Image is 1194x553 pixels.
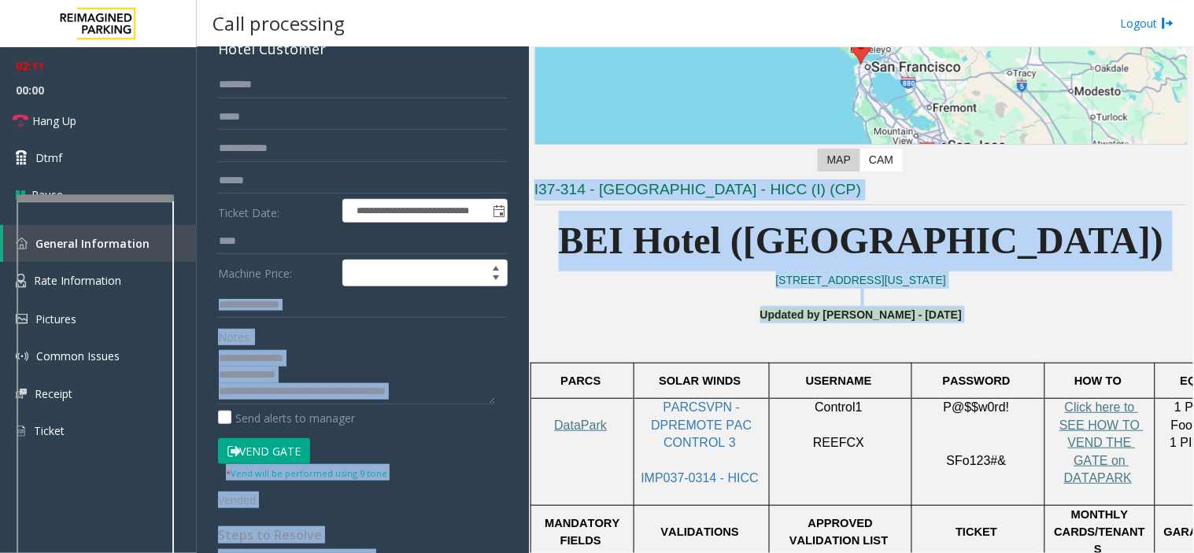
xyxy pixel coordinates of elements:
[1059,401,1144,485] a: Click here to SEE HOW TO VEND THE GATE on DATAPARK
[956,525,998,538] span: TICKET
[218,323,252,345] label: Notes:
[485,273,507,286] span: Decrease value
[3,225,197,262] a: General Information
[16,314,28,324] img: 'icon'
[218,410,355,426] label: Send alerts to manager
[789,517,888,547] span: APPROVED VALIDATION LIST
[31,186,63,203] span: Pause
[1121,15,1174,31] a: Logout
[1059,400,1144,485] span: Click here to SEE HOW TO VEND THE GATE on DATAPARK
[214,260,338,286] label: Machine Price:
[32,112,76,129] span: Hang Up
[659,374,741,387] span: SOLAR WINDS
[651,400,755,449] span: PARCSVPN - DPREMOTE PAC CONTROL 3
[559,219,1164,261] b: BEI Hotel ([GEOGRAPHIC_DATA])
[944,400,1010,414] span: P@$$w0rd!
[554,419,607,432] a: DataPark
[815,400,863,414] span: Control1
[545,517,623,547] span: MANDATORY FIELDS
[16,274,26,288] img: 'icon'
[485,260,507,273] span: Increase value
[947,454,1007,467] span: SFo123#&
[214,199,338,223] label: Ticket Date:
[661,525,739,538] span: VALIDATIONS
[218,528,508,543] h4: Steps to Resolve
[16,350,28,363] img: 'icon'
[806,374,872,387] span: USERNAME
[851,35,871,65] div: 50 8th Avenue, San Francisco, CA
[1074,374,1122,387] span: HOW TO
[554,418,607,432] span: DataPark
[641,471,759,485] span: IMP037-0314 - HICC
[776,274,947,286] a: [STREET_ADDRESS][US_STATE]
[943,374,1011,387] span: PASSWORD
[16,424,26,438] img: 'icon'
[226,467,387,479] small: Vend will be performed using 9 tone
[218,39,508,60] div: Hotel Customer
[218,438,310,465] button: Vend Gate
[218,492,256,507] span: Vended
[35,149,62,166] span: Dtmf
[534,179,1188,205] h3: I37-314 - [GEOGRAPHIC_DATA] - HICC (I) (CP)
[760,308,962,321] b: Updated by [PERSON_NAME] - [DATE]
[1162,15,1174,31] img: logout
[813,436,864,449] span: REEFCX
[818,149,860,171] label: Map
[16,238,28,249] img: 'icon'
[16,389,27,399] img: 'icon'
[205,4,353,42] h3: Call processing
[859,149,903,171] label: CAM
[490,200,507,222] span: Toggle popup
[560,374,601,387] span: PARCS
